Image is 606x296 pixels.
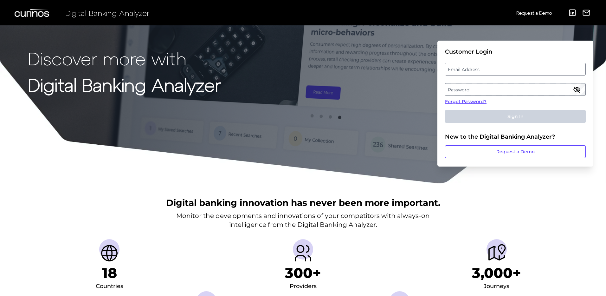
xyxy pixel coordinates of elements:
[487,243,507,263] img: Journeys
[445,110,586,123] button: Sign In
[15,9,50,17] img: Curinos
[99,243,119,263] img: Countries
[285,265,321,281] h1: 300+
[65,8,150,17] span: Digital Banking Analyzer
[28,48,221,68] p: Discover more with
[445,48,586,55] div: Customer Login
[28,74,221,95] strong: Digital Banking Analyzer
[516,8,552,18] a: Request a Demo
[484,281,509,292] div: Journeys
[293,243,313,263] img: Providers
[445,84,585,95] label: Password
[176,211,430,229] p: Monitor the developments and innovations of your competitors with always-on intelligence from the...
[445,145,586,158] a: Request a Demo
[445,63,585,75] label: Email Address
[102,265,117,281] h1: 18
[516,10,552,16] span: Request a Demo
[290,281,317,292] div: Providers
[445,133,586,140] div: New to the Digital Banking Analyzer?
[445,98,586,105] a: Forgot Password?
[166,197,440,209] h2: Digital banking innovation has never been more important.
[472,265,521,281] h1: 3,000+
[96,281,123,292] div: Countries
